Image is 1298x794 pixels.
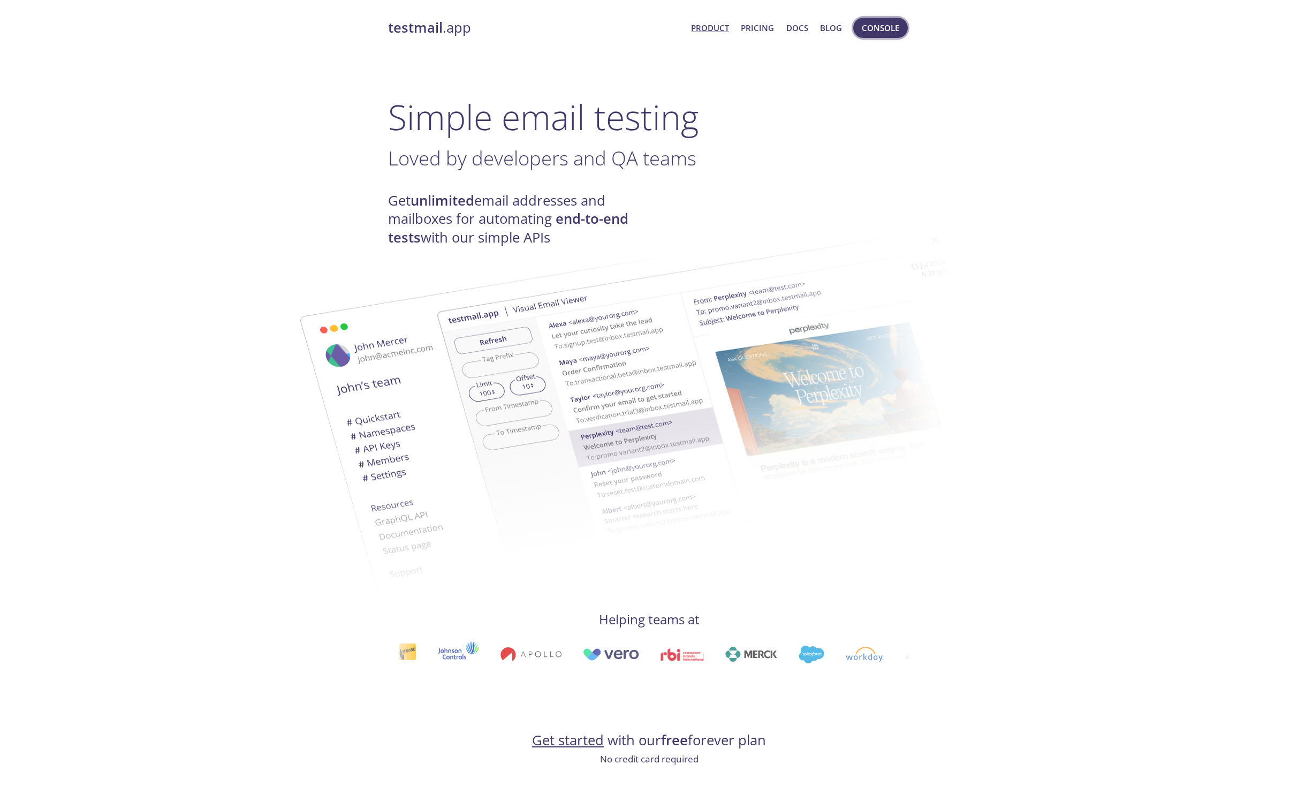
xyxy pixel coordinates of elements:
a: Product [691,21,729,35]
a: testmail.app [388,19,683,37]
img: apollo [490,647,551,662]
img: testmail-email-viewer [260,248,838,610]
a: Blog [820,21,842,35]
h4: Get email addresses and mailboxes for automating with our simple APIs [388,192,649,247]
img: rbi [650,648,694,661]
img: testmail-email-viewer [436,213,1014,576]
a: Pricing [741,21,774,35]
img: merck [715,647,767,662]
h4: with our forever plan [388,731,910,750]
strong: testmail [388,18,443,37]
a: Get started [532,731,604,750]
h1: Simple email testing [388,96,910,138]
p: No credit card required [388,752,910,766]
button: Console [853,18,908,38]
strong: free [661,731,688,750]
img: workday [836,647,874,662]
img: johnsoncontrols [427,641,468,667]
a: Docs [786,21,808,35]
strong: end-to-end tests [388,209,628,246]
span: Loved by developers and QA teams [388,145,696,171]
h4: Helping teams at [388,611,910,628]
img: salesforce [788,646,814,663]
strong: unlimited [411,191,474,210]
span: Console [862,21,899,35]
img: vero [572,648,629,661]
